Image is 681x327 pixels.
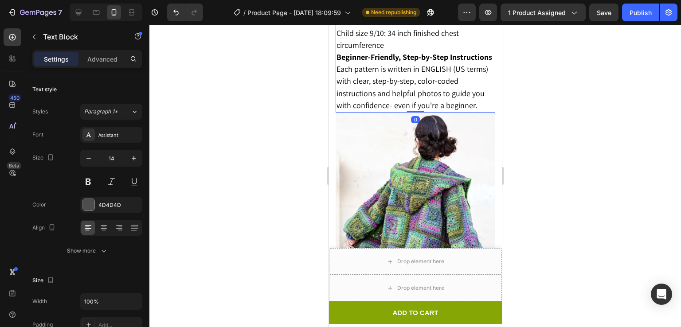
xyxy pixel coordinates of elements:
[32,201,46,209] div: Color
[651,284,672,305] div: Open Intercom Messenger
[630,8,652,17] div: Publish
[32,243,142,259] button: Show more
[32,222,57,234] div: Align
[80,104,142,120] button: Paragraph 1*
[32,131,43,139] div: Font
[247,8,341,17] span: Product Page - [DATE] 18:09:59
[67,246,108,255] div: Show more
[501,4,586,21] button: 1 product assigned
[243,8,246,17] span: /
[371,8,416,16] span: Need republishing
[32,86,57,93] div: Text style
[589,4,618,21] button: Save
[32,108,48,116] div: Styles
[63,282,109,294] div: ADD TO CART
[597,9,611,16] span: Save
[32,275,56,287] div: Size
[43,31,118,42] p: Text Block
[68,260,115,267] div: Drop element here
[58,7,62,18] p: 7
[7,88,166,327] img: image_demo.jpg
[84,108,118,116] span: Paragraph 1*
[7,162,21,169] div: Beta
[98,201,140,209] div: 4D4D4D
[329,25,502,327] iframe: Design area
[4,4,66,21] button: 7
[32,297,47,305] div: Width
[508,8,566,17] span: 1 product assigned
[8,94,21,101] div: 450
[98,131,140,139] div: Assistant
[167,4,203,21] div: Undo/Redo
[68,233,115,240] div: Drop element here
[87,54,117,64] p: Advanced
[32,152,56,164] div: Size
[44,54,69,64] p: Settings
[622,4,659,21] button: Publish
[81,293,142,309] input: Auto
